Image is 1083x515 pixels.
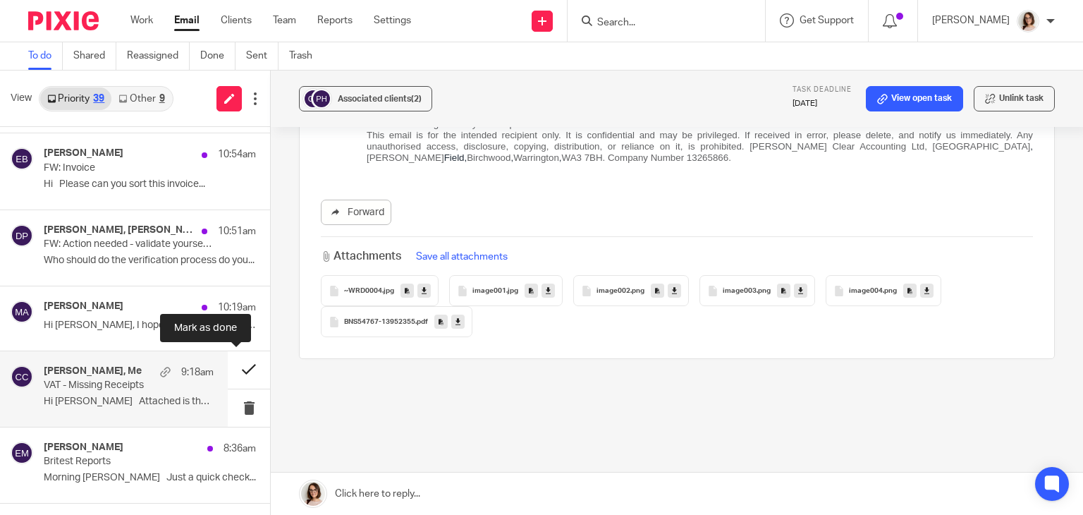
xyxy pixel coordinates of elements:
p: VAT - Missing Receipts [44,380,180,392]
button: image001.jpg [449,275,563,306]
a: Clients [221,13,252,28]
a: Email [174,13,200,28]
input: Search [596,17,723,30]
h4: [PERSON_NAME] [44,147,123,159]
span: .jpg [506,287,518,296]
button: Unlink task [974,86,1055,111]
span: image003 [723,287,757,296]
span: .pdf [415,318,428,327]
a: Forward [321,200,391,225]
span: image001 [472,287,506,296]
span: Mobile [142,121,166,129]
img: svg%3E [11,147,33,170]
h4: [PERSON_NAME], Me [44,365,142,377]
span: Get Support [800,16,854,25]
p: 10:51am [218,224,256,238]
button: image003.png [699,275,815,306]
a: Other9 [111,87,171,110]
span: Email [71,138,91,147]
a: Trash [289,42,323,70]
a: Done [200,42,235,70]
a: Team [273,13,296,28]
span: Associated clients [338,95,422,103]
a: To do [28,42,63,70]
div: 39 [93,94,104,104]
span: (2) [411,95,422,103]
a: Shared [73,42,116,70]
h3: Attachments [321,248,401,265]
span: Web [71,129,87,138]
h4: [PERSON_NAME] [44,442,123,454]
img: svg%3E [11,365,33,388]
p: 9:18am [181,365,214,380]
p: 10:54am [218,147,256,162]
img: Pixie [28,11,99,30]
p: [DATE] [793,98,852,109]
span: BNS54767-13952355 [344,318,415,327]
p: 8:36am [224,442,256,456]
img: Description automatically generated [10,100,57,152]
a: Priority39 [40,87,111,110]
img: svg%3E [311,88,332,109]
a: Work [130,13,153,28]
img: svg%3E [302,88,324,109]
img: svg%3E [11,442,33,464]
img: inbox [5,166,280,232]
span: image002 [596,287,630,296]
p: 10:19am [218,301,256,315]
p: Morning [PERSON_NAME] Just a quick check... [44,472,256,484]
button: Associated clients(2) [299,86,432,111]
button: ~WRD0004.jpg [321,275,439,306]
p: Who should do the verification process do you... [44,255,256,267]
p: [PERSON_NAME] [932,13,1010,28]
span: Phone [71,121,94,129]
span: ~WRD0004 [344,287,382,296]
button: BNS54767-13952355.pdf [321,306,472,337]
img: Caroline%20-%20HS%20-%20LI.png [1017,10,1039,32]
span: [PERSON_NAME] [71,100,150,111]
p: FW: Invoice [44,162,214,174]
a: Settings [374,13,411,28]
span: View [11,91,32,106]
div: 9 [159,94,165,104]
a: Reassigned [127,42,190,70]
img: svg%3E [11,224,33,247]
span: Task deadline [793,86,852,93]
p: FW: Action needed - validate yourself for the new NHS supplier portal [44,238,214,250]
button: image004.png [826,275,941,306]
span: Operations Manager @ Resolve Telecoms. [71,111,214,120]
a: Sent [246,42,279,70]
h4: [PERSON_NAME], [PERSON_NAME] [44,224,195,236]
span: .png [757,287,771,296]
a: [PERSON_NAME][EMAIL_ADDRESS][DOMAIN_NAME] [71,138,226,156]
span: image004 [849,287,883,296]
p: Hi [PERSON_NAME] Attached is the Giacom one... [44,396,214,408]
h4: [PERSON_NAME] [44,301,123,313]
button: Save all attachments [412,249,512,265]
span: [PERSON_NAME] [72,496,178,510]
a: [DOMAIN_NAME] [89,129,151,138]
button: image002.png [573,275,689,306]
span: .jpg [382,287,394,296]
p: Britest Reports [44,456,214,468]
span: .png [883,287,897,296]
img: svg%3E [11,301,33,323]
a: Reports [317,13,353,28]
span: .png [630,287,644,296]
a: View open task [866,86,963,111]
p: Hi Please can you sort this invoice... [44,178,256,190]
p: Hi [PERSON_NAME], I hope you're well. I just wanted... [44,320,256,332]
span: 01244 555115 07738104089 [94,121,212,129]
